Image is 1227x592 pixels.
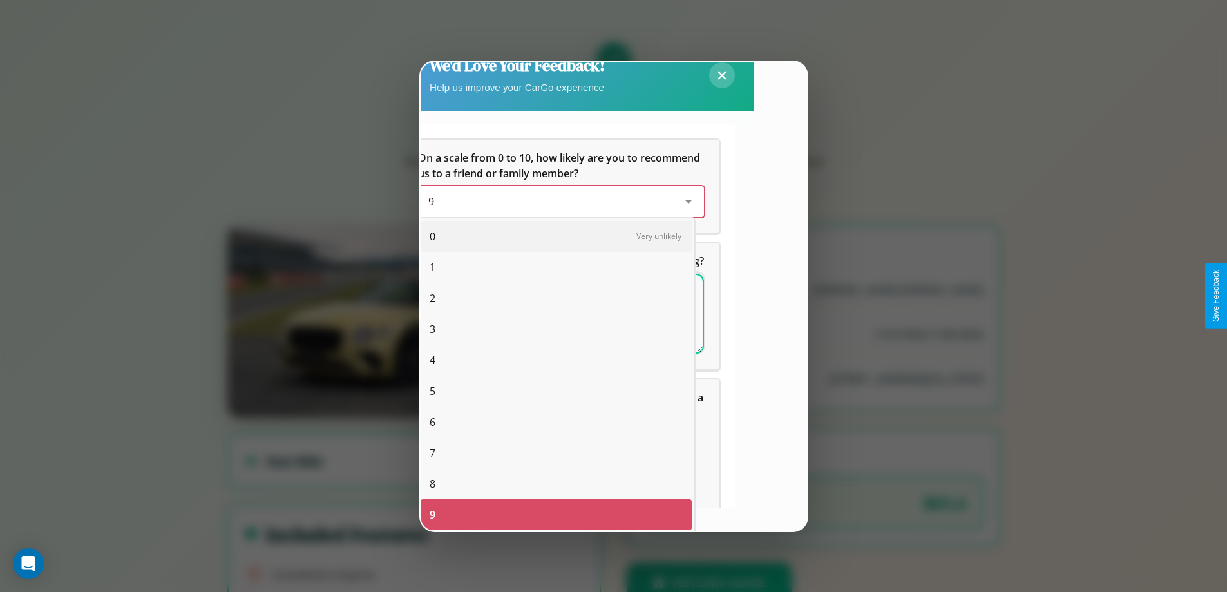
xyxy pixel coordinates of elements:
span: What can we do to make your experience more satisfying? [418,254,704,268]
div: 5 [421,376,692,406]
div: 9 [421,499,692,530]
p: Help us improve your CarGo experience [430,79,605,96]
div: 8 [421,468,692,499]
div: 7 [421,437,692,468]
span: 1 [430,260,435,275]
span: 2 [430,291,435,306]
span: 0 [430,229,435,244]
div: On a scale from 0 to 10, how likely are you to recommend us to a friend or family member? [403,140,719,233]
span: 5 [430,383,435,399]
div: Open Intercom Messenger [13,548,44,579]
div: 6 [421,406,692,437]
span: 3 [430,321,435,337]
h2: We'd Love Your Feedback! [430,55,605,76]
span: On a scale from 0 to 10, how likely are you to recommend us to a friend or family member? [418,151,703,180]
span: 7 [430,445,435,461]
div: 2 [421,283,692,314]
div: 4 [421,345,692,376]
div: 1 [421,252,692,283]
span: 9 [428,195,434,209]
h5: On a scale from 0 to 10, how likely are you to recommend us to a friend or family member? [418,150,704,181]
span: 9 [430,507,435,522]
span: Which of the following features do you value the most in a vehicle? [418,390,706,420]
div: 3 [421,314,692,345]
div: 10 [421,530,692,561]
span: 4 [430,352,435,368]
div: 0 [421,221,692,252]
span: 6 [430,414,435,430]
span: 8 [430,476,435,492]
div: On a scale from 0 to 10, how likely are you to recommend us to a friend or family member? [418,186,704,217]
div: Give Feedback [1212,270,1221,322]
span: Very unlikely [636,231,681,242]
